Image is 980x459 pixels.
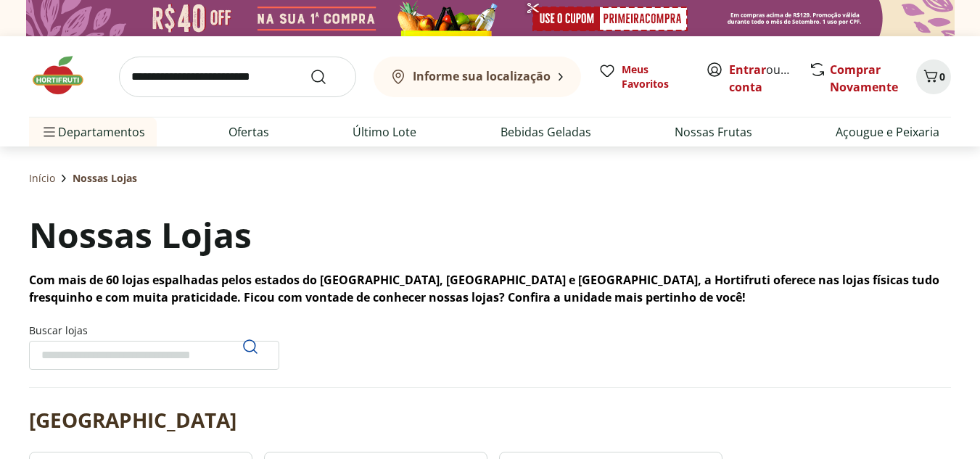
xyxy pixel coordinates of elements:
a: Açougue e Peixaria [836,123,939,141]
a: Comprar Novamente [830,62,898,95]
a: Criar conta [729,62,809,95]
button: Menu [41,115,58,149]
b: Informe sua localização [413,68,551,84]
span: ou [729,61,794,96]
p: Com mais de 60 lojas espalhadas pelos estados do [GEOGRAPHIC_DATA], [GEOGRAPHIC_DATA] e [GEOGRAPH... [29,271,951,306]
label: Buscar lojas [29,323,279,370]
h2: [GEOGRAPHIC_DATA] [29,405,236,434]
a: Último Lote [353,123,416,141]
h1: Nossas Lojas [29,210,252,260]
a: Ofertas [228,123,269,141]
a: Bebidas Geladas [501,123,591,141]
span: Meus Favoritos [622,62,688,91]
a: Entrar [729,62,766,78]
span: Departamentos [41,115,145,149]
input: search [119,57,356,97]
span: Nossas Lojas [73,171,137,186]
a: Nossas Frutas [675,123,752,141]
button: Informe sua localização [374,57,581,97]
button: Pesquisar [233,329,268,364]
span: 0 [939,70,945,83]
input: Buscar lojasPesquisar [29,341,279,370]
img: Hortifruti [29,54,102,97]
a: Início [29,171,55,186]
a: Meus Favoritos [598,62,688,91]
button: Submit Search [310,68,345,86]
button: Carrinho [916,59,951,94]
